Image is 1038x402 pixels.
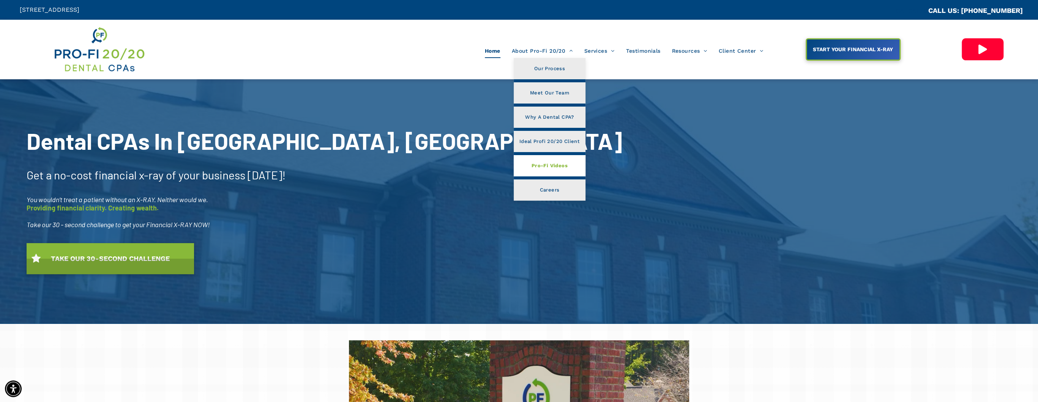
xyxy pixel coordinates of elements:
span: TAKE OUR 30-SECOND CHALLENGE [48,251,172,266]
span: Providing financial clarity. Creating wealth. [27,204,159,212]
span: Pro-Fi Videos [532,161,568,171]
span: no-cost financial x-ray [54,168,164,182]
span: Careers [540,185,559,195]
span: Take our 30 - second challenge to get your Financial X-RAY NOW! [27,220,210,229]
a: Resources [666,44,713,58]
span: [STREET_ADDRESS] [20,6,79,13]
a: TAKE OUR 30-SECOND CHALLENGE [27,243,194,274]
a: CALL US: [PHONE_NUMBER] [928,6,1023,14]
span: You wouldn’t treat a patient without an X-RAY. Neither would we. [27,195,208,204]
a: START YOUR FINANCIAL X-RAY [806,38,901,61]
span: START YOUR FINANCIAL X-RAY [810,42,895,56]
div: Accessibility Menu [5,380,22,397]
span: About Pro-Fi 20/20 [512,44,573,58]
span: Dental CPAs In [GEOGRAPHIC_DATA], [GEOGRAPHIC_DATA] [27,127,622,154]
span: Why A Dental CPA? [525,112,574,122]
a: Why A Dental CPA? [514,107,585,128]
a: Testimonials [620,44,666,58]
span: of your business [DATE]! [166,168,286,182]
span: Meet Our Team [530,88,569,98]
a: Careers [514,179,585,201]
a: Services [579,44,620,58]
a: Ideal Profi 20/20 Client [514,131,585,152]
a: About Pro-Fi 20/20 [506,44,579,58]
span: Ideal Profi 20/20 Client [519,137,580,146]
a: Our Process [514,58,585,79]
span: CA::CALLC [896,7,928,14]
span: Get a [27,168,52,182]
a: Meet Our Team [514,82,585,104]
img: Get Dental CPA Consulting, Bookkeeping, & Bank Loans [53,25,145,74]
a: Client Center [713,44,769,58]
a: Home [479,44,506,58]
a: Pro-Fi Videos [514,155,585,176]
span: Our Process [534,64,565,74]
